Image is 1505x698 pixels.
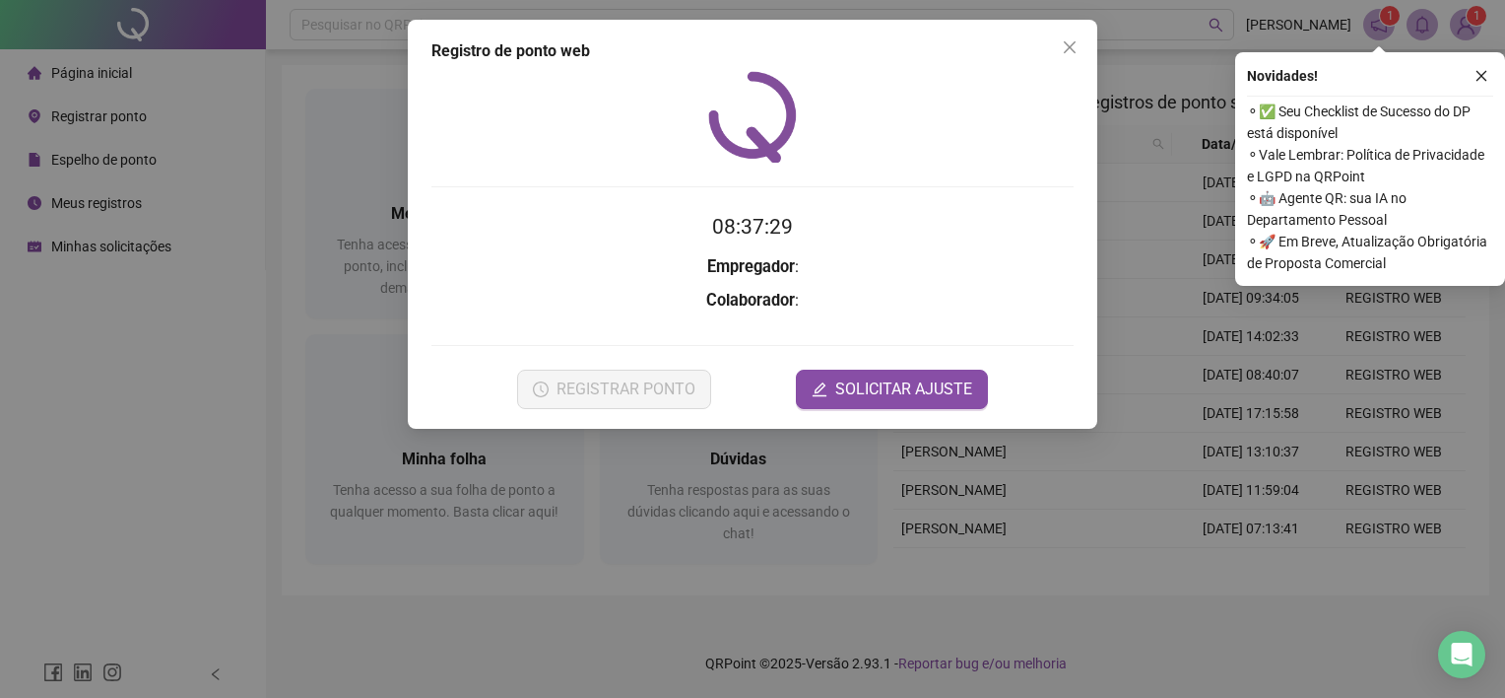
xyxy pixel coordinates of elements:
[431,288,1074,314] h3: :
[1438,631,1485,678] div: Open Intercom Messenger
[1247,101,1493,144] span: ⚬ ✅ Seu Checklist de Sucesso do DP está disponível
[1062,39,1078,55] span: close
[706,291,795,310] strong: Colaborador
[1247,187,1493,231] span: ⚬ 🤖 Agente QR: sua IA no Departamento Pessoal
[517,370,711,409] button: REGISTRAR PONTO
[707,257,795,276] strong: Empregador
[796,370,988,409] button: editSOLICITAR AJUSTE
[708,71,797,163] img: QRPoint
[812,382,827,397] span: edit
[1054,32,1085,63] button: Close
[835,378,972,401] span: SOLICITAR AJUSTE
[1247,144,1493,187] span: ⚬ Vale Lembrar: Política de Privacidade e LGPD na QRPoint
[712,215,793,239] time: 08:37:29
[1247,231,1493,274] span: ⚬ 🚀 Em Breve, Atualização Obrigatória de Proposta Comercial
[1474,69,1488,83] span: close
[1247,65,1318,87] span: Novidades !
[431,39,1074,63] div: Registro de ponto web
[431,254,1074,280] h3: :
